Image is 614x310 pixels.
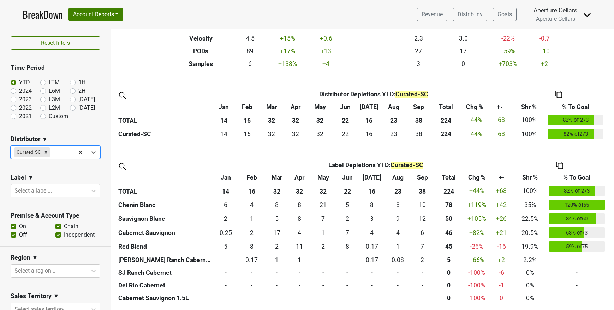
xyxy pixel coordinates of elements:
td: +119 % [463,198,490,212]
td: 6.417 [411,226,434,240]
td: +66 % [463,254,490,266]
img: Copy to clipboard [556,162,563,169]
span: ▼ [42,135,48,144]
a: Revenue [417,8,447,21]
td: 4.333 [385,226,411,240]
th: 32 [310,184,336,198]
td: 0 [213,266,239,279]
label: L2M [49,104,60,112]
td: +17 % [265,45,310,57]
th: Jul: activate to sort column ascending [359,171,385,184]
div: Remove Curated-SC [42,147,50,157]
td: 16.666 [265,226,289,240]
td: 8 [336,240,359,254]
td: 2.2% [513,254,547,266]
td: 6.667 [411,240,434,254]
label: Off [19,231,27,239]
td: 6.25 [213,198,239,212]
div: 4 [290,228,309,237]
div: 9 [387,214,409,223]
div: 8 [360,200,383,209]
th: 16 [239,184,264,198]
td: 7.167 [336,226,359,240]
th: 224 [431,113,461,127]
th: 16 [236,113,259,127]
td: 4 [289,226,310,240]
label: 2H [78,87,85,95]
th: Mar: activate to sort column ascending [259,101,284,113]
td: +138 % [265,57,310,70]
th: Aug: activate to sort column ascending [385,171,411,184]
td: 0.167 [239,254,264,266]
td: +4 [310,57,342,70]
div: Aperture Cellars [533,6,577,15]
div: - [214,268,237,277]
th: 224 [434,184,463,198]
th: Jan: activate to sort column ascending [212,101,236,113]
th: Label Depletions YTD : [239,159,513,171]
div: 38 [408,129,429,139]
label: LTM [49,78,60,87]
td: 27 [396,45,441,57]
div: 4 [360,228,383,237]
td: 5.25 [213,240,239,254]
td: 100% [512,113,546,127]
div: 1 [266,255,287,265]
th: Samples [167,57,235,70]
div: 14 [214,129,234,139]
td: +105 % [463,212,490,226]
th: Red Blend [117,240,213,254]
th: 16 [359,184,385,198]
div: +2 [491,255,511,265]
td: 0 [441,57,486,70]
th: TOTAL [117,184,213,198]
th: 38 [406,113,431,127]
th: 44.583 [434,240,463,254]
td: 100% [512,127,546,141]
th: Sep: activate to sort column ascending [411,171,434,184]
div: 2 [338,214,357,223]
a: Goals [493,8,517,21]
th: Sep: activate to sort column ascending [406,101,431,113]
h3: Sales Territory [11,292,52,300]
th: Cabernet Sauvignon [117,226,213,240]
div: 7 [412,242,432,251]
h3: Region [11,254,30,261]
span: ▼ [32,254,38,262]
td: 0.25 [213,226,239,240]
th: PODs [167,45,235,57]
th: &nbsp;: activate to sort column ascending [117,101,212,113]
label: Custom [49,112,68,121]
th: Jan: activate to sort column ascending [213,171,239,184]
th: Sauvignon Blanc [117,212,213,226]
div: 23 [383,129,405,139]
div: - [360,268,383,277]
div: 32 [261,129,282,139]
th: % To Goal: activate to sort column ascending [547,171,607,184]
th: Jul: activate to sort column ascending [357,101,381,113]
label: L6M [49,87,60,95]
span: +68 [494,116,505,123]
td: 23.249 [381,127,406,141]
div: -16 [491,242,511,251]
a: BreakDown [23,7,63,22]
div: 78 [436,200,462,209]
div: 8 [290,200,309,209]
td: +44 % [461,127,488,141]
td: 3.0 [441,32,486,45]
td: 21.75 [333,127,357,141]
th: &nbsp;: activate to sort column ascending [117,171,213,184]
td: 2.25 [213,212,239,226]
td: 7.749 [265,198,289,212]
td: 8.25 [239,240,264,254]
th: Del Rio Cabernet [117,279,213,292]
td: 2.25 [310,240,336,254]
th: Chenin Blanc [117,198,213,212]
th: Chg %: activate to sort column ascending [461,101,488,113]
td: 2.167 [239,226,264,240]
img: filter [117,160,128,172]
td: 8.25 [385,198,411,212]
div: 11 [290,242,309,251]
div: -6 [491,268,511,277]
td: 4.583 [265,212,289,226]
